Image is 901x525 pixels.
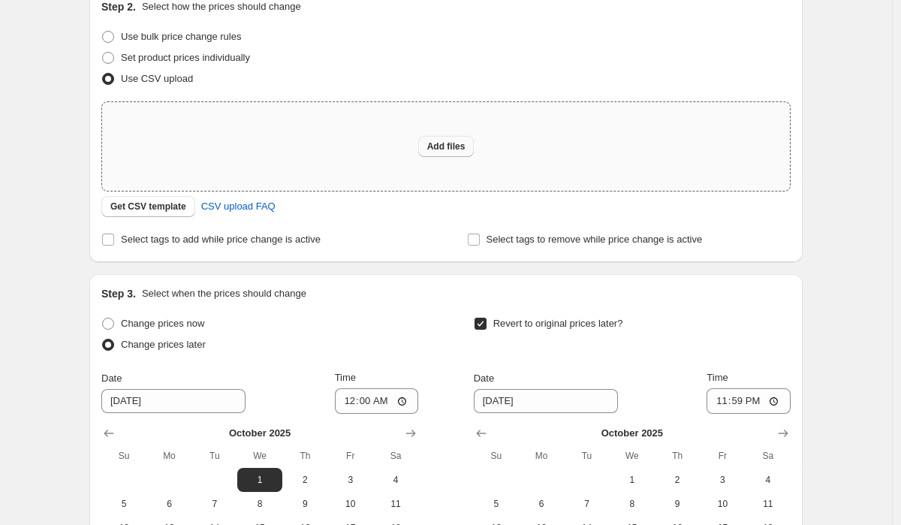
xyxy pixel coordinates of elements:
[107,498,140,510] span: 5
[237,444,282,468] th: Wednesday
[373,444,418,468] th: Saturday
[564,492,609,516] button: Tuesday October 7 2025
[746,444,791,468] th: Saturday
[328,468,373,492] button: Friday October 3 2025
[752,498,785,510] span: 11
[243,474,276,486] span: 1
[98,423,119,444] button: Show previous month, September 2025
[121,318,204,329] span: Change prices now
[610,468,655,492] button: Wednesday October 1 2025
[192,195,285,219] a: CSV upload FAQ
[101,286,136,301] h2: Step 3.
[282,468,327,492] button: Thursday October 2 2025
[334,450,367,462] span: Fr
[706,498,739,510] span: 10
[655,468,700,492] button: Thursday October 2 2025
[243,498,276,510] span: 8
[334,498,367,510] span: 10
[110,201,186,213] span: Get CSV template
[746,468,791,492] button: Saturday October 4 2025
[525,450,558,462] span: Mo
[334,474,367,486] span: 3
[570,498,603,510] span: 7
[121,31,241,42] span: Use bulk price change rules
[379,498,412,510] span: 11
[282,444,327,468] th: Thursday
[152,450,185,462] span: Mo
[288,474,321,486] span: 2
[487,234,703,245] span: Select tags to remove while price change is active
[773,423,794,444] button: Show next month, November 2025
[706,450,739,462] span: Fr
[661,498,694,510] span: 9
[564,444,609,468] th: Tuesday
[752,474,785,486] span: 4
[400,423,421,444] button: Show next month, November 2025
[379,450,412,462] span: Sa
[121,339,206,350] span: Change prices later
[237,492,282,516] button: Wednesday October 8 2025
[192,444,237,468] th: Tuesday
[661,450,694,462] span: Th
[373,492,418,516] button: Saturday October 11 2025
[198,450,231,462] span: Tu
[752,450,785,462] span: Sa
[655,444,700,468] th: Thursday
[610,444,655,468] th: Wednesday
[570,450,603,462] span: Tu
[616,498,649,510] span: 8
[474,444,519,468] th: Sunday
[373,468,418,492] button: Saturday October 4 2025
[616,450,649,462] span: We
[101,196,195,217] button: Get CSV template
[146,444,191,468] th: Monday
[335,388,419,414] input: 12:00
[610,492,655,516] button: Wednesday October 8 2025
[474,492,519,516] button: Sunday October 5 2025
[427,140,466,152] span: Add files
[192,492,237,516] button: Tuesday October 7 2025
[706,474,739,486] span: 3
[474,373,494,384] span: Date
[121,73,193,84] span: Use CSV upload
[328,444,373,468] th: Friday
[146,492,191,516] button: Monday October 6 2025
[237,468,282,492] button: Wednesday October 1 2025
[707,372,728,383] span: Time
[480,498,513,510] span: 5
[700,492,745,516] button: Friday October 10 2025
[700,444,745,468] th: Friday
[282,492,327,516] button: Thursday October 9 2025
[707,388,791,414] input: 12:00
[101,389,246,413] input: 9/30/2025
[101,373,122,384] span: Date
[616,474,649,486] span: 1
[328,492,373,516] button: Friday October 10 2025
[101,492,146,516] button: Sunday October 5 2025
[121,234,321,245] span: Select tags to add while price change is active
[525,498,558,510] span: 6
[107,450,140,462] span: Su
[152,498,185,510] span: 6
[379,474,412,486] span: 4
[243,450,276,462] span: We
[101,444,146,468] th: Sunday
[655,492,700,516] button: Thursday October 9 2025
[519,492,564,516] button: Monday October 6 2025
[480,450,513,462] span: Su
[519,444,564,468] th: Monday
[288,498,321,510] span: 9
[474,389,618,413] input: 9/30/2025
[661,474,694,486] span: 2
[471,423,492,444] button: Show previous month, September 2025
[288,450,321,462] span: Th
[493,318,623,329] span: Revert to original prices later?
[418,136,475,157] button: Add files
[201,199,276,214] span: CSV upload FAQ
[142,286,306,301] p: Select when the prices should change
[198,498,231,510] span: 7
[121,52,250,63] span: Set product prices individually
[335,372,356,383] span: Time
[746,492,791,516] button: Saturday October 11 2025
[700,468,745,492] button: Friday October 3 2025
